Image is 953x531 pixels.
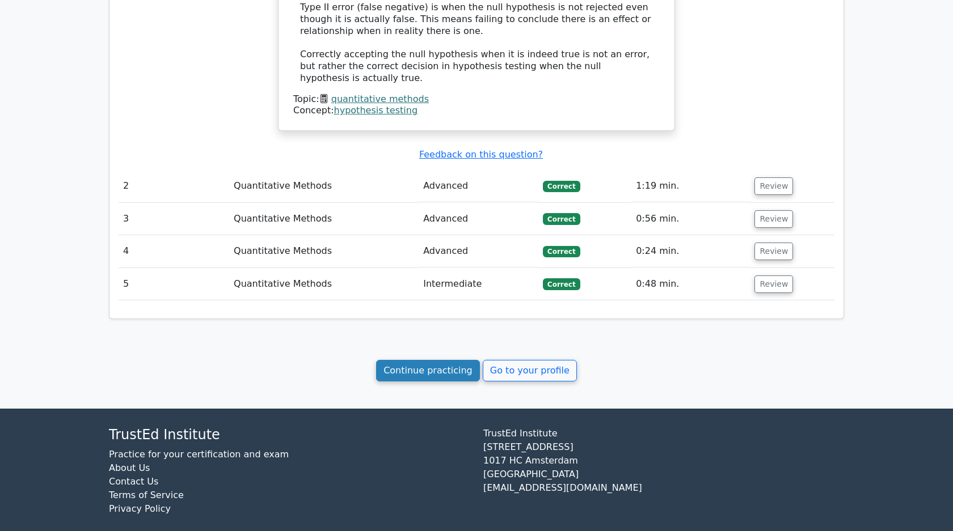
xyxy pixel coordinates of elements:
button: Review [754,210,793,228]
span: Correct [543,213,580,224]
a: Practice for your certification and exam [109,449,289,460]
td: 4 [119,235,229,267]
span: Correct [543,278,580,290]
td: 0:48 min. [631,268,750,300]
a: hypothesis testing [334,105,418,116]
td: Quantitative Methods [229,170,419,202]
a: quantitative methods [331,94,429,104]
td: Quantitative Methods [229,203,419,235]
a: About Us [109,462,150,473]
div: TrustEd Institute [STREET_ADDRESS] 1017 HC Amsterdam [GEOGRAPHIC_DATA] [EMAIL_ADDRESS][DOMAIN_NAME] [476,427,851,525]
a: Feedback on this question? [419,149,543,160]
td: 5 [119,268,229,300]
td: Quantitative Methods [229,235,419,267]
h4: TrustEd Institute [109,427,470,443]
a: Terms of Service [109,490,184,500]
div: Concept: [293,105,660,117]
span: Correct [543,181,580,192]
button: Review [754,275,793,293]
td: 3 [119,203,229,235]
button: Review [754,243,793,260]
div: Topic: [293,94,660,105]
td: 0:24 min. [631,235,750,267]
span: Correct [543,246,580,257]
td: 0:56 min. [631,203,750,235]
td: 1:19 min. [631,170,750,202]
a: Privacy Policy [109,503,171,514]
a: Contact Us [109,476,158,487]
a: Go to your profile [483,360,577,381]
a: Continue practicing [376,360,480,381]
td: Advanced [419,235,538,267]
td: 2 [119,170,229,202]
button: Review [754,177,793,195]
td: Intermediate [419,268,538,300]
td: Quantitative Methods [229,268,419,300]
td: Advanced [419,170,538,202]
td: Advanced [419,203,538,235]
